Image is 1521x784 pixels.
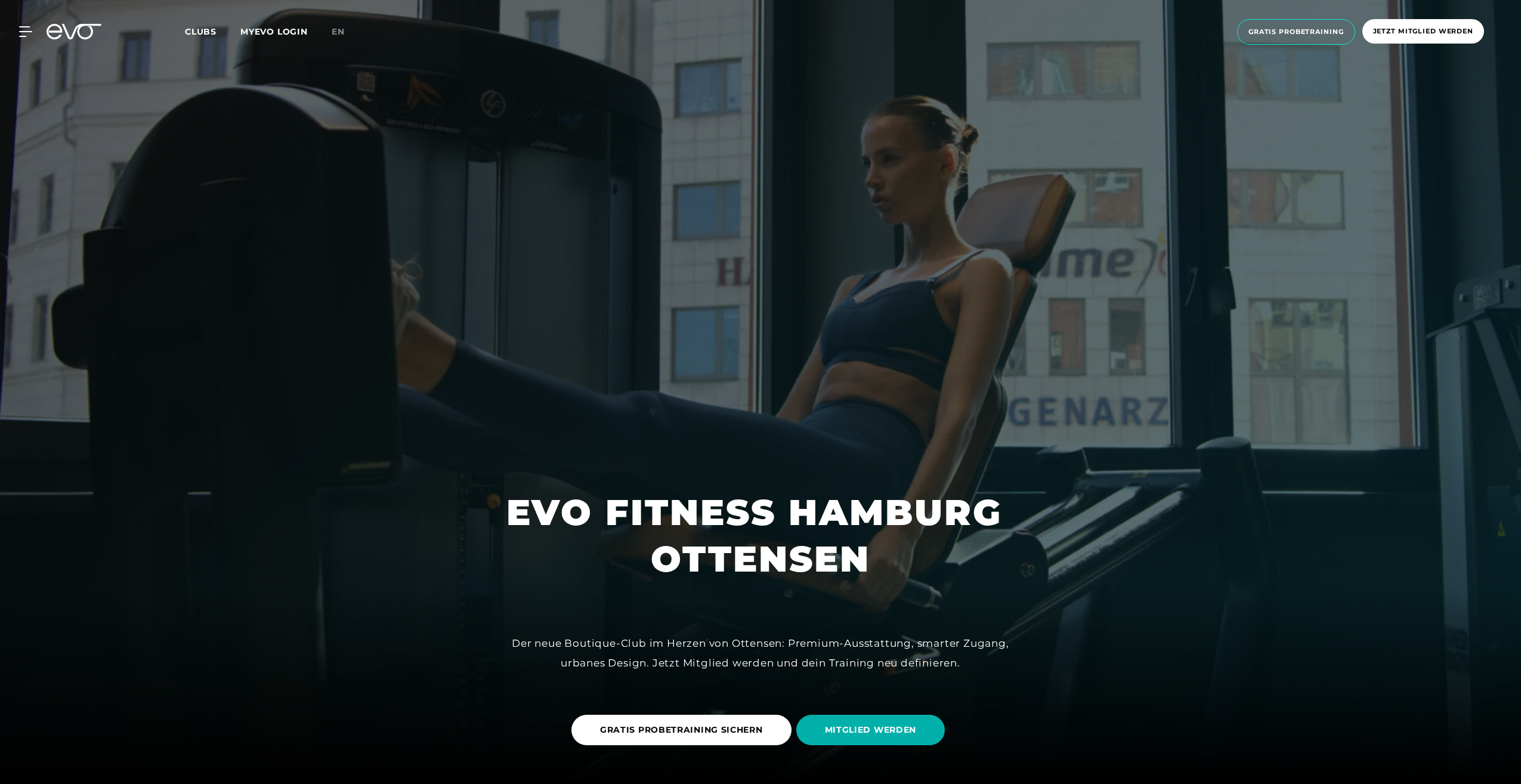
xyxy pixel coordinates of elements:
[185,26,240,37] a: Clubs
[332,25,359,39] a: en
[1234,19,1359,45] a: Gratis Probetraining
[600,724,763,736] span: GRATIS PROBETRAINING SICHERN
[1359,19,1488,45] a: Jetzt Mitglied werden
[825,724,917,736] span: MITGLIED WERDEN
[571,706,796,754] a: GRATIS PROBETRAINING SICHERN
[185,26,217,37] span: Clubs
[492,634,1029,672] div: Der neue Boutique-Club im Herzen von Ottensen: Premium-Ausstattung, smarter Zugang, urbanes Desig...
[506,489,1015,582] h1: EVO FITNESS HAMBURG OTTENSEN
[1248,27,1344,37] span: Gratis Probetraining
[240,26,308,37] a: MYEVO LOGIN
[332,26,345,37] span: en
[1373,26,1473,36] span: Jetzt Mitglied werden
[796,706,950,754] a: MITGLIED WERDEN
